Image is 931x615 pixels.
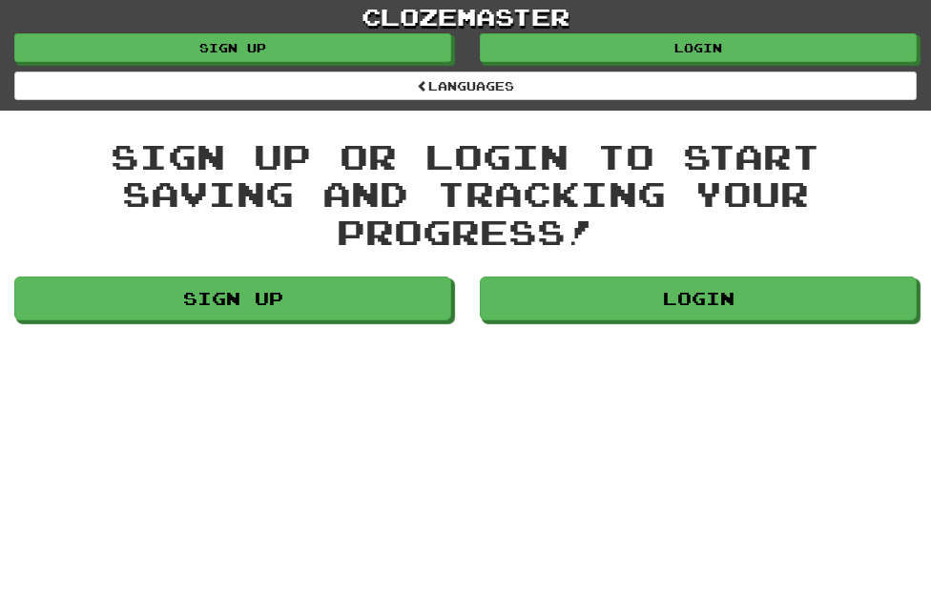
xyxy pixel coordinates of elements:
[480,33,917,62] a: Login
[14,33,451,62] a: Sign up
[14,72,917,100] a: Languages
[14,137,917,251] div: Sign up or login to start saving and tracking your progress!
[14,277,451,320] a: Sign up
[480,277,917,320] a: Login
